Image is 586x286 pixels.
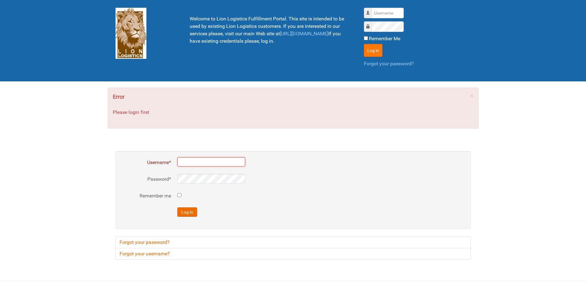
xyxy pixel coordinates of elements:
[122,175,171,183] label: Password
[116,248,471,260] a: Forgot your username?
[116,236,471,248] a: Forgot your password?
[116,30,146,36] a: Lion Logistics
[470,93,474,99] a: ×
[280,31,328,37] a: [URL][DOMAIN_NAME]
[369,35,400,42] label: Remember Me
[122,192,171,200] label: Remember me
[116,8,146,59] img: Lion Logistics
[364,61,414,67] a: Forgot your password?
[122,159,171,166] label: Username
[113,93,474,101] h4: Error
[190,15,348,45] p: Welcome to Lion Logistics Fulfillment Portal. This site is intended to be used by existing Lion L...
[177,207,197,217] button: Log in
[364,44,382,57] button: Log in
[372,8,404,18] input: Username
[113,109,474,116] p: Please login first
